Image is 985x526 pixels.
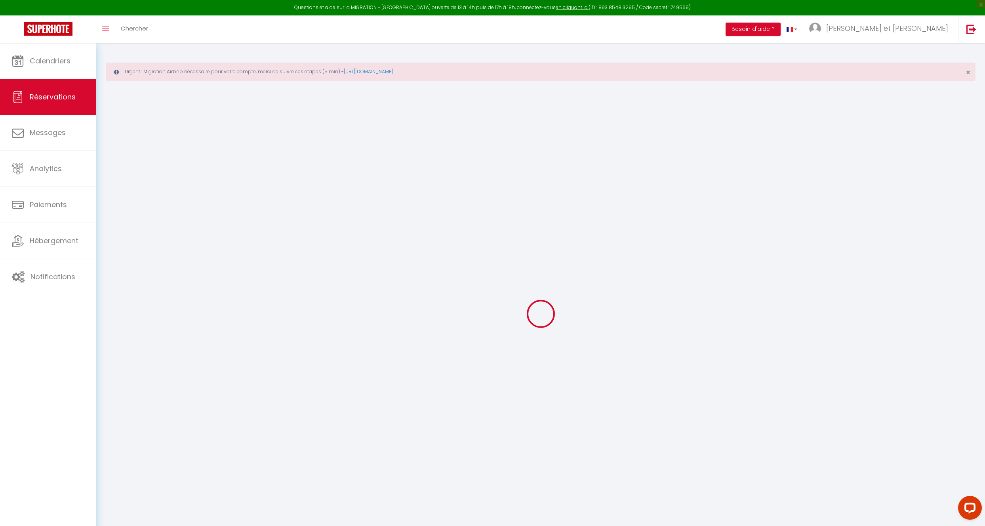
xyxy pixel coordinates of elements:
[726,23,781,36] button: Besoin d'aide ?
[803,15,958,43] a: ... [PERSON_NAME] et [PERSON_NAME]
[106,63,975,81] div: Urgent : Migration Airbnb nécessaire pour votre compte, merci de suivre ces étapes (5 min) -
[30,272,75,282] span: Notifications
[115,15,154,43] a: Chercher
[556,4,589,11] a: en cliquant ici
[30,92,76,102] span: Réservations
[826,23,948,33] span: [PERSON_NAME] et [PERSON_NAME]
[966,24,976,34] img: logout
[344,68,393,75] a: [URL][DOMAIN_NAME]
[30,128,66,137] span: Messages
[952,493,985,526] iframe: LiveChat chat widget
[30,200,67,210] span: Paiements
[30,56,70,66] span: Calendriers
[121,24,148,32] span: Chercher
[809,23,821,34] img: ...
[966,69,970,76] button: Close
[30,164,62,173] span: Analytics
[966,67,970,77] span: ×
[24,22,72,36] img: Super Booking
[30,236,78,246] span: Hébergement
